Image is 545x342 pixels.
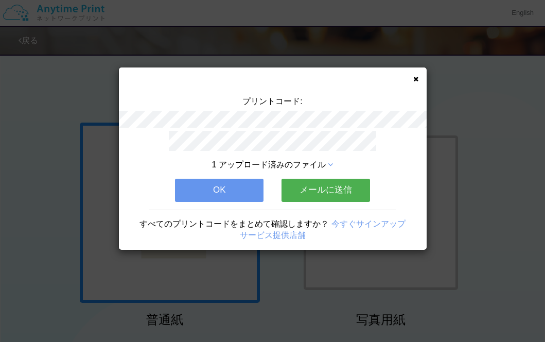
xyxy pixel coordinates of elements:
[331,219,406,228] a: 今すぐサインアップ
[175,179,263,201] button: OK
[212,160,326,169] span: 1 アップロード済みのファイル
[240,231,306,240] a: サービス提供店舗
[242,97,302,106] span: プリントコード:
[139,219,329,228] span: すべてのプリントコードをまとめて確認しますか？
[282,179,370,201] button: メールに送信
